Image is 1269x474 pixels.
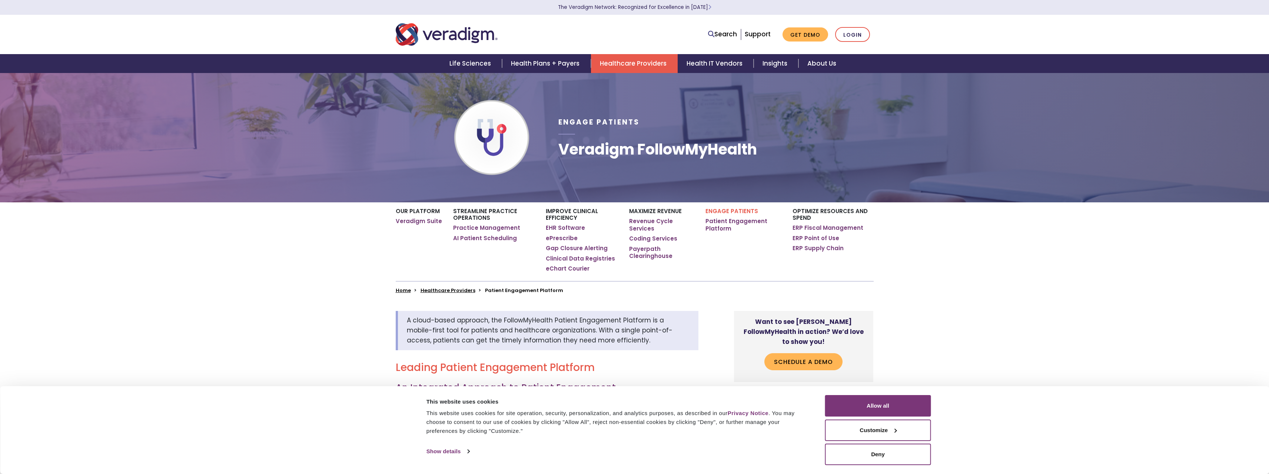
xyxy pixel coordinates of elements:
[421,287,475,294] a: Healthcare Providers
[705,218,781,232] a: Patient Engagement Platform
[825,444,931,465] button: Deny
[396,22,498,47] img: Veradigm logo
[558,117,640,127] span: Engage Patients
[591,54,678,73] a: Healthcare Providers
[558,140,757,158] h1: Veradigm FollowMyHealth
[629,245,694,260] a: Payerpath Clearinghouse
[453,235,517,242] a: AI Patient Scheduling
[558,4,711,11] a: The Veradigm Network: Recognized for Excellence in [DATE]Learn More
[678,54,754,73] a: Health IT Vendors
[708,29,737,39] a: Search
[708,4,711,11] span: Learn More
[745,30,771,39] a: Support
[825,420,931,441] button: Customize
[783,27,828,42] a: Get Demo
[441,54,502,73] a: Life Sciences
[825,395,931,417] button: Allow all
[396,218,442,225] a: Veradigm Suite
[426,446,469,457] a: Show details
[546,245,608,252] a: Gap Closure Alerting
[396,361,698,374] h2: Leading Patient Engagement Platform
[546,255,615,262] a: Clinical Data Registries
[764,353,843,370] a: Schedule a Demo
[453,224,520,232] a: Practice Management
[793,235,839,242] a: ERP Point of Use
[396,287,411,294] a: Home
[744,317,864,346] strong: Want to see [PERSON_NAME] FollowMyHealth in action? We’d love to show you!
[546,265,589,272] a: eChart Courier
[502,54,591,73] a: Health Plans + Payers
[793,245,844,252] a: ERP Supply Chain
[629,235,677,242] a: Coding Services
[546,224,585,232] a: EHR Software
[426,409,808,435] div: This website uses cookies for site operation, security, personalization, and analytics purposes, ...
[793,224,863,232] a: ERP Fiscal Management
[396,382,698,393] h3: An Integrated Approach to Patient Engagement
[754,54,798,73] a: Insights
[798,54,845,73] a: About Us
[629,218,694,232] a: Revenue Cycle Services
[407,316,672,345] span: A cloud-based approach, the FollowMyHealth Patient Engagement Platform is a mobile-first tool for...
[546,235,578,242] a: ePrescribe
[426,397,808,406] div: This website uses cookies
[728,410,768,416] a: Privacy Notice
[835,27,870,42] a: Login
